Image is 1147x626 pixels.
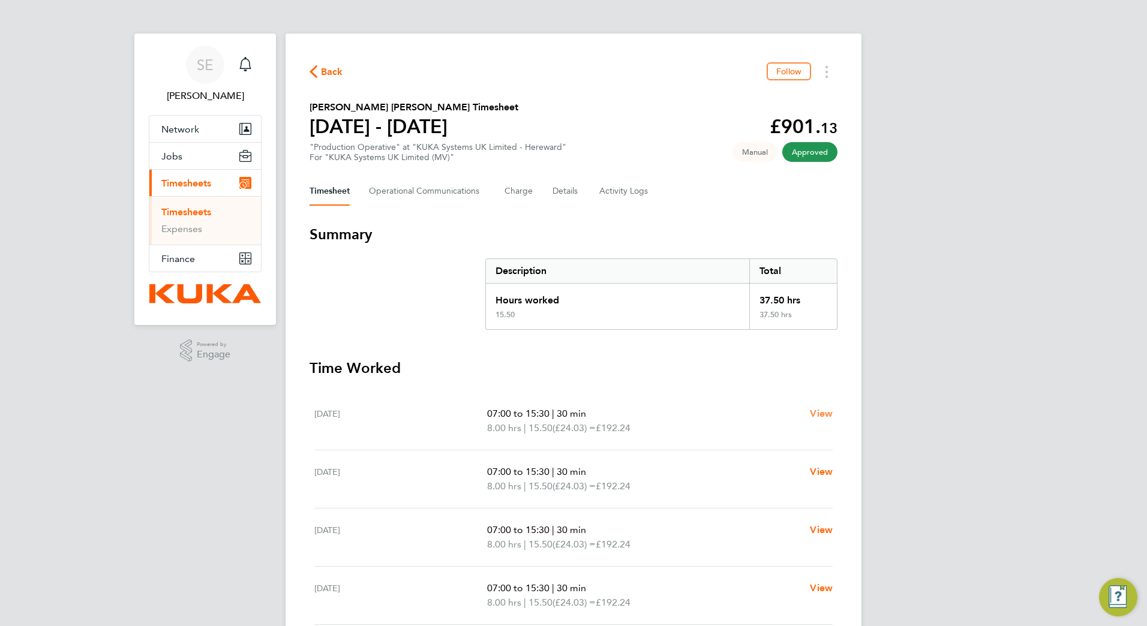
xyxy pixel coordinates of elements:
h3: Summary [310,225,837,244]
span: | [552,466,554,477]
span: | [552,408,554,419]
span: This timesheet was manually created. [732,142,777,162]
div: 37.50 hrs [749,284,837,310]
a: View [810,465,833,479]
span: Sharon Edwards [149,89,262,103]
div: Timesheets [149,196,261,245]
span: View [810,582,833,594]
a: View [810,407,833,421]
button: Network [149,116,261,142]
a: Timesheets [161,206,211,218]
span: | [524,597,526,608]
span: £192.24 [596,597,630,608]
div: 15.50 [496,310,515,320]
a: Go to home page [149,284,262,303]
span: 15.50 [529,421,553,435]
span: Powered by [197,339,230,350]
img: kuka-logo-retina.png [149,284,261,303]
span: | [552,524,554,535]
app-decimal: £901. [770,115,837,138]
span: 8.00 hrs [487,480,521,492]
h3: Time Worked [310,359,837,378]
a: SE[PERSON_NAME] [149,46,262,103]
span: | [524,480,526,492]
div: Total [749,259,837,283]
button: Jobs [149,143,261,169]
span: This timesheet has been approved. [782,142,837,162]
span: £192.24 [596,480,630,492]
div: [DATE] [314,465,487,493]
div: Summary [485,258,837,330]
span: (£24.03) = [553,597,596,608]
span: 15.50 [529,479,553,493]
span: 07:00 to 15:30 [487,524,550,535]
span: Jobs [161,151,182,162]
button: Finance [149,245,261,272]
span: 07:00 to 15:30 [487,466,550,477]
button: Timesheets [149,170,261,196]
span: (£24.03) = [553,422,596,434]
span: Engage [197,350,230,360]
div: 37.50 hrs [749,310,837,329]
span: | [524,538,526,550]
span: 07:00 to 15:30 [487,582,550,594]
a: Powered byEngage [180,339,231,362]
button: Charge [505,177,533,206]
span: £192.24 [596,422,630,434]
span: Follow [776,66,801,77]
a: Expenses [161,223,202,234]
span: SE [197,57,214,73]
span: 07:00 to 15:30 [487,408,550,419]
nav: Main navigation [134,34,276,325]
div: [DATE] [314,407,487,435]
span: 15.50 [529,537,553,552]
button: Timesheets Menu [816,62,837,81]
button: Engage Resource Center [1099,578,1137,616]
span: | [524,422,526,434]
span: Network [161,124,199,135]
button: Timesheet [310,177,350,206]
span: 8.00 hrs [487,538,521,550]
div: [DATE] [314,523,487,552]
span: 15.50 [529,595,553,610]
h1: [DATE] - [DATE] [310,115,518,139]
span: Back [321,65,343,79]
span: 8.00 hrs [487,422,521,434]
span: 30 min [557,582,586,594]
div: Hours worked [486,284,749,310]
span: (£24.03) = [553,480,596,492]
span: Timesheets [161,177,211,189]
span: 30 min [557,524,586,535]
div: "Production Operative" at "KUKA Systems UK Limited - Hereward" [310,142,566,162]
span: 13 [821,119,837,137]
span: 8.00 hrs [487,597,521,608]
span: (£24.03) = [553,538,596,550]
button: Follow [767,62,811,80]
span: £192.24 [596,538,630,550]
div: Description [486,259,749,283]
h2: [PERSON_NAME] [PERSON_NAME] Timesheet [310,100,518,115]
span: 30 min [557,408,586,419]
button: Details [553,177,580,206]
span: 30 min [557,466,586,477]
span: | [552,582,554,594]
span: View [810,524,833,535]
button: Operational Communications [369,177,485,206]
button: Back [310,64,343,79]
a: View [810,581,833,595]
a: View [810,523,833,537]
button: Activity Logs [599,177,650,206]
span: View [810,408,833,419]
div: For "KUKA Systems UK Limited (MV)" [310,152,566,162]
span: Finance [161,253,195,264]
span: View [810,466,833,477]
div: [DATE] [314,581,487,610]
